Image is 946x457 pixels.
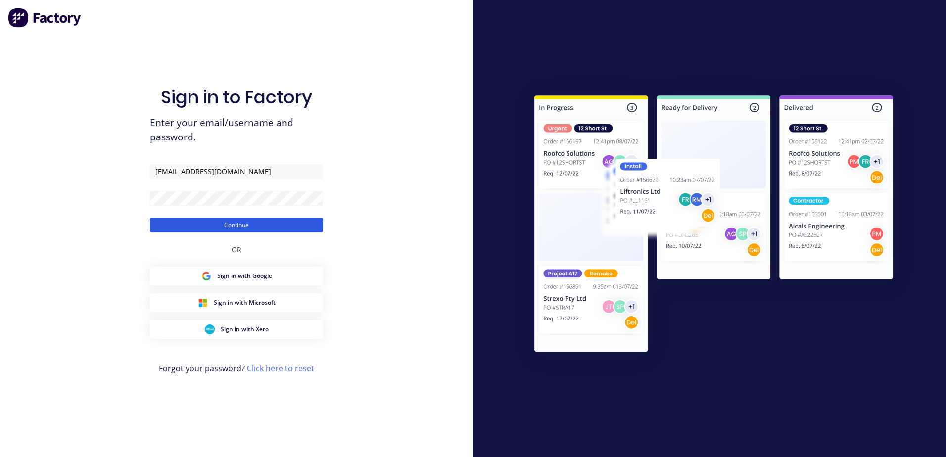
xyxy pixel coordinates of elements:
div: OR [232,232,241,267]
button: Microsoft Sign inSign in with Microsoft [150,293,323,312]
img: Microsoft Sign in [198,298,208,308]
span: Forgot your password? [159,363,314,374]
a: Click here to reset [247,363,314,374]
span: Sign in with Xero [221,325,269,334]
h1: Sign in to Factory [161,87,312,108]
span: Sign in with Microsoft [214,298,276,307]
img: Factory [8,8,82,28]
img: Sign in [513,76,915,375]
span: Enter your email/username and password. [150,116,323,144]
img: Xero Sign in [205,324,215,334]
span: Sign in with Google [217,272,272,280]
button: Continue [150,218,323,232]
img: Google Sign in [201,271,211,281]
button: Xero Sign inSign in with Xero [150,320,323,339]
button: Google Sign inSign in with Google [150,267,323,285]
input: Email/Username [150,164,323,179]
